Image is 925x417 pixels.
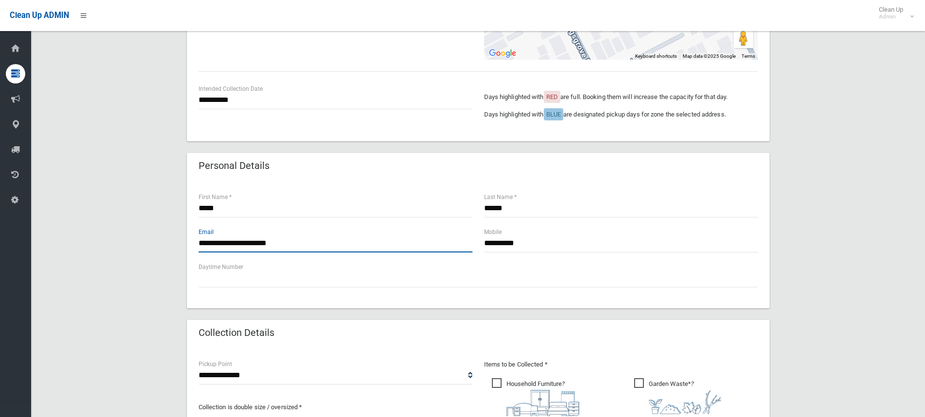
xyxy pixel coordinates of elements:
span: Clean Up ADMIN [10,11,69,20]
span: RED [546,93,558,100]
a: Open this area in Google Maps (opens a new window) [487,47,519,60]
span: Household Furniture [492,378,579,416]
img: 4fd8a5c772b2c999c83690221e5242e0.png [649,390,722,414]
span: Clean Up [874,6,913,20]
img: aa9efdbe659d29b613fca23ba79d85cb.png [506,390,579,416]
a: Terms (opens in new tab) [741,53,755,59]
p: Days highlighted with are designated pickup days for zone the selected address. [484,109,758,120]
button: Drag Pegman onto the map to open Street View [734,29,753,48]
span: BLUE [546,111,561,118]
header: Collection Details [187,323,286,342]
small: Admin [879,13,903,20]
p: Collection is double size / oversized * [199,401,472,413]
header: Personal Details [187,156,281,175]
i: ? [506,380,579,416]
button: Keyboard shortcuts [635,53,677,60]
p: Days highlighted with are full. Booking them will increase the capacity for that day. [484,91,758,103]
span: Garden Waste* [634,378,722,414]
span: Map data ©2025 Google [683,53,736,59]
p: Items to be Collected * [484,359,758,370]
img: Google [487,47,519,60]
i: ? [649,380,722,414]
